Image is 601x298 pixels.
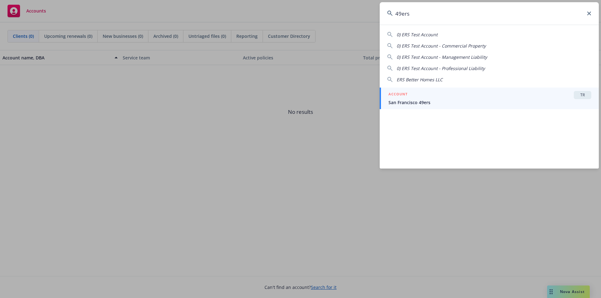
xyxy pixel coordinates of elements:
a: ACCOUNTTRSan Francisco 49ers [380,88,599,109]
h5: ACCOUNT [388,91,408,98]
span: San Francisco 49ers [388,99,591,106]
span: TR [576,92,589,98]
span: 0) ERS Test Account - Commercial Property [397,43,486,49]
input: Search... [380,2,599,25]
span: 0) ERS Test Account [397,32,438,38]
span: ERS Better Homes LLC [397,77,443,83]
span: 0) ERS Test Account - Management Liability [397,54,487,60]
span: 0) ERS Test Account - Professional Liability [397,65,485,71]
